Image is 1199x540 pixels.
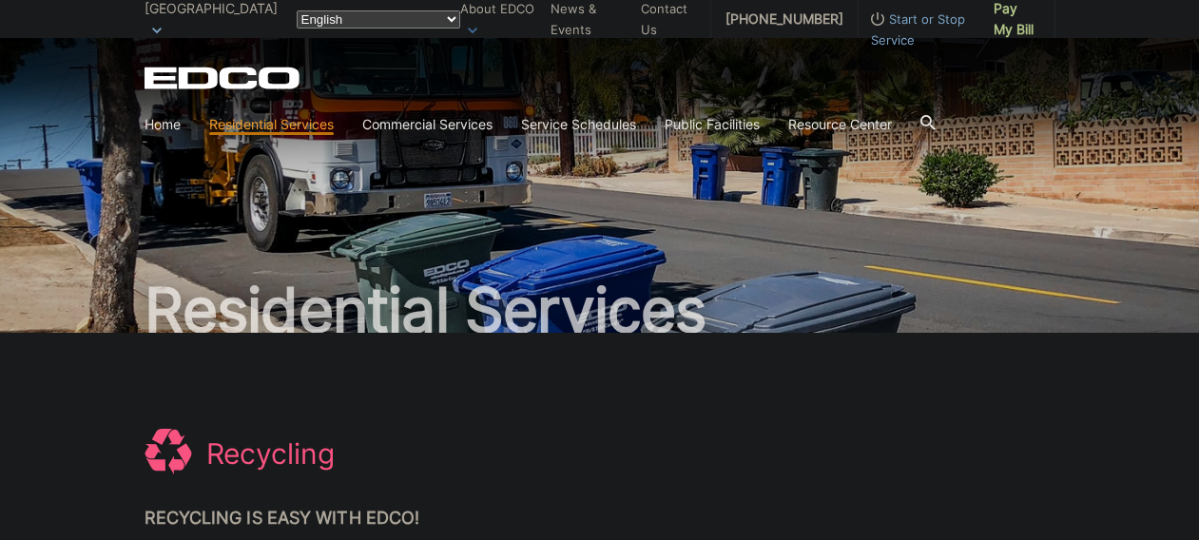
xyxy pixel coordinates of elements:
[665,114,760,135] a: Public Facilities
[145,508,1055,529] h2: Recycling is Easy with EDCO!
[788,114,892,135] a: Resource Center
[145,114,181,135] a: Home
[145,280,1055,340] h2: Residential Services
[209,114,334,135] a: Residential Services
[145,67,302,89] a: EDCD logo. Return to the homepage.
[297,10,460,29] select: Select a language
[206,436,335,471] h1: Recycling
[362,114,493,135] a: Commercial Services
[521,114,636,135] a: Service Schedules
